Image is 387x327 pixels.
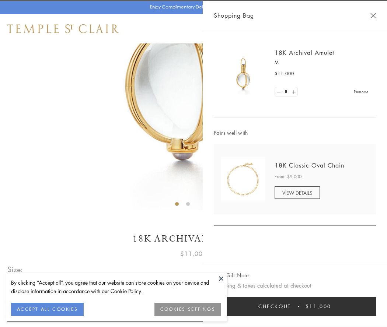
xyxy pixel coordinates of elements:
[7,232,380,245] h1: 18K Archival Amulet
[221,52,265,96] img: 18K Archival Amulet
[275,173,301,180] span: From: $9,000
[11,303,84,316] button: ACCEPT ALL COOKIES
[11,278,221,295] div: By clicking “Accept all”, you agree that our website can store cookies on your device and disclos...
[354,88,369,96] a: Remove
[275,70,294,77] span: $11,000
[214,281,376,290] p: Shipping & taxes calculated at checkout
[258,302,291,310] span: Checkout
[180,249,207,259] span: $11,000
[275,186,320,199] a: VIEW DETAILS
[275,87,282,96] a: Set quantity to 0
[221,157,265,201] img: N88865-OV18
[214,129,376,137] span: Pairs well with
[370,13,376,18] button: Close Shopping Bag
[214,11,254,20] span: Shopping Bag
[275,161,344,169] a: 18K Classic Oval Chain
[150,3,234,11] p: Enjoy Complimentary Delivery & Returns
[154,303,221,316] button: COOKIES SETTINGS
[282,189,312,196] span: VIEW DETAILS
[275,49,334,57] a: 18K Archival Amulet
[306,302,331,310] span: $11,000
[214,297,376,316] button: Checkout $11,000
[214,271,249,280] button: Add Gift Note
[7,24,119,33] img: Temple St. Clair
[290,87,297,96] a: Set quantity to 2
[7,263,24,275] span: Size:
[275,59,369,66] p: M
